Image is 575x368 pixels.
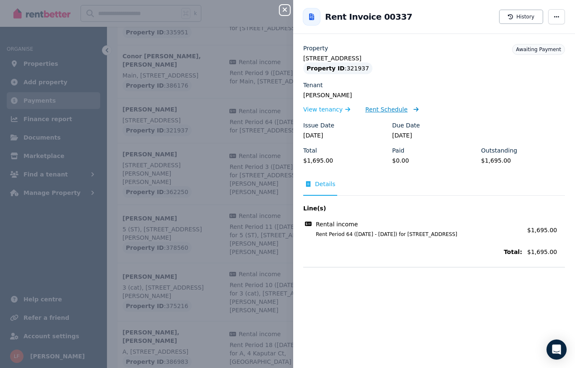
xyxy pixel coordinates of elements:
label: Paid [392,146,404,155]
span: Total: [303,248,522,256]
span: Rent Period 64 ([DATE] - [DATE]) for [STREET_ADDRESS] [306,231,522,238]
span: Awaiting Payment [516,47,561,52]
label: Total [303,146,317,155]
legend: [DATE] [303,131,387,140]
label: Due Date [392,121,420,130]
legend: [DATE] [392,131,476,140]
span: View tenancy [303,105,343,114]
a: Rent Schedule [365,105,419,114]
label: Tenant [303,81,323,89]
legend: $0.00 [392,156,476,165]
div: Open Intercom Messenger [546,339,567,360]
span: Line(s) [303,204,522,213]
a: View tenancy [303,105,350,114]
label: Issue Date [303,121,334,130]
span: Rental income [316,220,358,228]
span: $1,695.00 [527,248,565,256]
span: Details [315,180,336,188]
span: $1,695.00 [527,227,557,233]
label: Outstanding [481,146,517,155]
button: History [499,10,543,24]
legend: $1,695.00 [303,156,387,165]
legend: [STREET_ADDRESS] [303,54,565,62]
legend: [PERSON_NAME] [303,91,565,99]
span: Property ID [307,64,345,73]
div: : 321937 [303,62,372,74]
h2: Rent Invoice 00337 [325,11,412,23]
nav: Tabs [303,180,565,196]
label: Property [303,44,328,52]
span: Rent Schedule [365,105,408,114]
legend: $1,695.00 [481,156,565,165]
